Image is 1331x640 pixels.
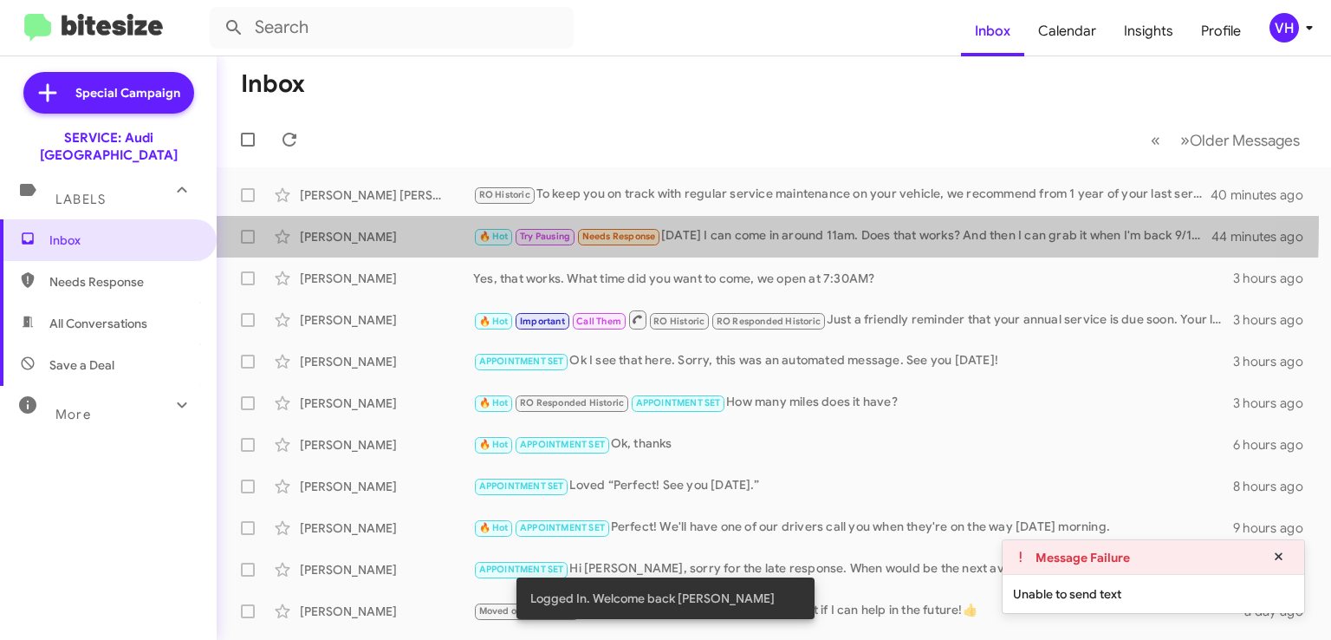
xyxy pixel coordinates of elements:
a: Inbox [961,6,1024,56]
div: Ok I see that here. Sorry, this was an automated message. See you [DATE]! [473,351,1233,371]
div: 3 hours ago [1233,353,1317,370]
span: APPOINTMENT SET [479,356,564,367]
div: Loved “Perfect! See you [DATE].” [473,476,1233,496]
span: 🔥 Hot [479,231,509,242]
div: 3 hours ago [1233,395,1317,412]
span: More [55,407,91,422]
div: [PERSON_NAME] [300,478,473,495]
div: [PERSON_NAME] [300,311,473,329]
button: Next [1170,122,1310,158]
div: 9 hours ago [1233,519,1317,537]
div: To keep you on track with regular service maintenance on your vehicle, we recommend from 1 year o... [473,185,1213,205]
span: APPOINTMENT SET [479,564,564,575]
span: » [1180,129,1190,151]
span: Older Messages [1190,131,1300,150]
span: Try Pausing [520,231,570,242]
span: RO Responded Historic [520,397,624,408]
h1: Inbox [241,70,305,98]
span: RO Responded Historic [717,316,821,327]
span: 🔥 Hot [479,316,509,327]
span: Important [520,316,565,327]
div: 40 minutes ago [1213,186,1317,204]
div: Ok, thanks [473,434,1233,454]
div: Okay I understand. Feel free to reach out if I can help in the future!👍 [473,601,1240,621]
div: [PERSON_NAME] [300,270,473,287]
span: 🔥 Hot [479,439,509,450]
span: RO Historic [479,189,530,200]
div: 8 hours ago [1233,478,1317,495]
span: RO Historic [653,316,704,327]
span: 🔥 Hot [479,522,509,533]
span: « [1151,129,1160,151]
span: Save a Deal [49,356,114,374]
span: APPOINTMENT SET [479,480,564,492]
a: Calendar [1024,6,1110,56]
div: [PERSON_NAME] [300,603,473,620]
span: Logged In. Welcome back [PERSON_NAME] [530,590,775,607]
span: Moved out of the area [479,605,575,617]
div: Hi [PERSON_NAME], sorry for the late response. When would be the next available appt? [473,559,1240,579]
span: Needs Response [582,231,656,242]
span: Call Them [576,316,621,327]
div: [PERSON_NAME] [300,395,473,412]
div: Perfect! We'll have one of our drivers call you when they're on the way [DATE] morning. [473,518,1233,538]
div: [PERSON_NAME] [300,561,473,578]
input: Search [210,7,574,49]
div: [PERSON_NAME] [300,353,473,370]
div: 44 minutes ago [1213,228,1317,245]
div: [PERSON_NAME] [300,519,473,537]
a: Insights [1110,6,1187,56]
span: APPOINTMENT SET [636,397,721,408]
strong: Message Failure [1036,549,1130,566]
div: VH [1269,13,1299,42]
span: All Conversations [49,315,147,332]
div: Unable to send text [1003,575,1304,613]
a: Special Campaign [23,72,194,114]
div: How many miles does it have? [473,393,1233,413]
a: Profile [1187,6,1255,56]
div: [DATE] I can come in around 11am. Does that works? And then I can grab it when I'm back 9/13-9/15 [473,226,1213,246]
span: Needs Response [49,273,197,291]
span: APPOINTMENT SET [520,439,605,450]
div: Just a friendly reminder that your annual service is due soon. Your last service was on [DATE]. I... [473,309,1233,330]
span: Labels [55,192,106,207]
div: 6 hours ago [1233,436,1317,454]
button: Previous [1140,122,1171,158]
div: 3 hours ago [1233,270,1317,287]
div: [PERSON_NAME] [PERSON_NAME] [300,186,473,204]
div: [PERSON_NAME] [300,228,473,245]
span: 🔥 Hot [479,397,509,408]
div: Yes, that works. What time did you want to come, we open at 7:30AM? [473,270,1233,287]
div: [PERSON_NAME] [300,436,473,454]
span: Inbox [49,232,197,249]
span: Special Campaign [75,84,180,101]
button: VH [1255,13,1312,42]
nav: Page navigation example [1141,122,1310,158]
div: 3 hours ago [1233,311,1317,329]
span: APPOINTMENT SET [520,522,605,533]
